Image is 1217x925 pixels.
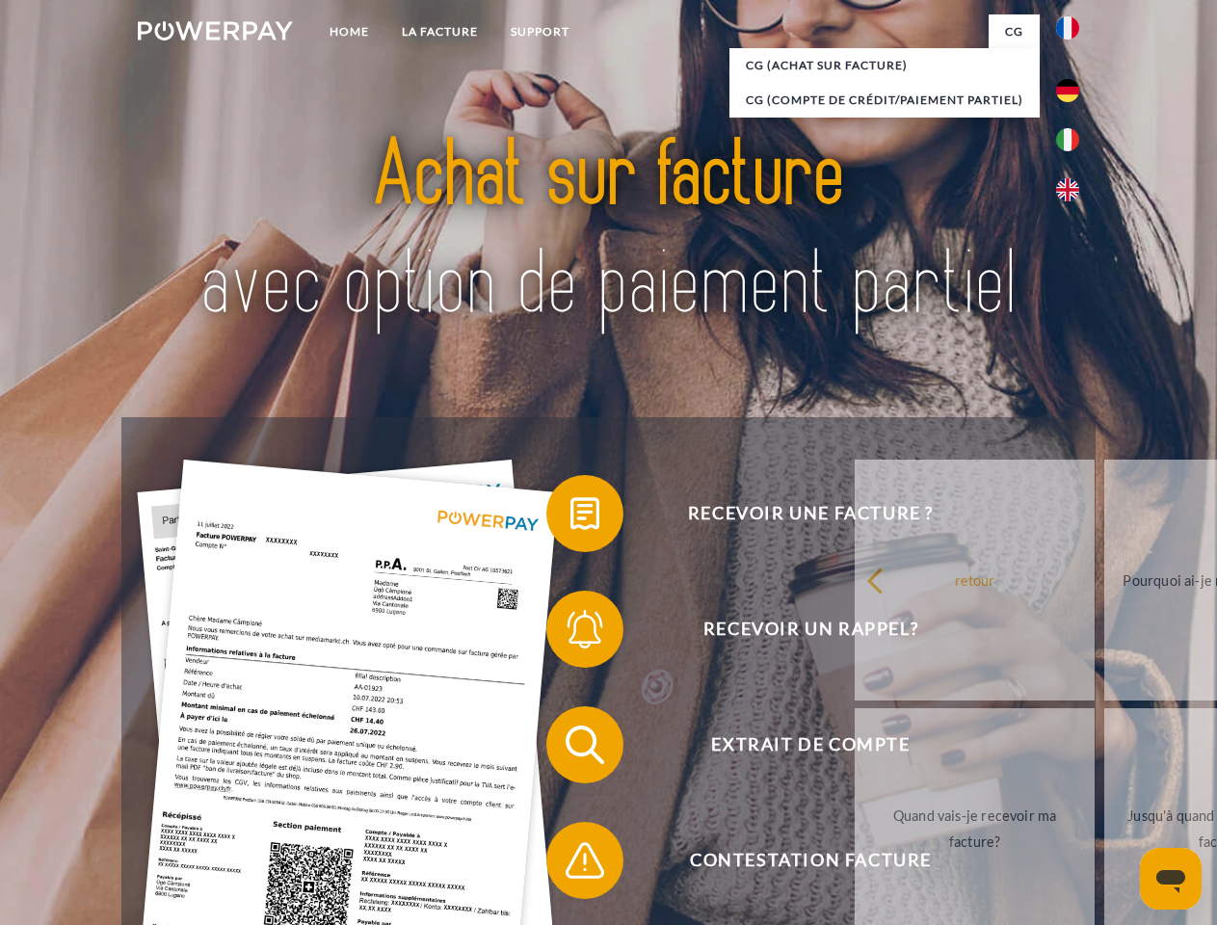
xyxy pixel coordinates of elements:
a: CG (Compte de crédit/paiement partiel) [729,83,1040,118]
img: fr [1056,16,1079,40]
div: Quand vais-je recevoir ma facture? [866,803,1083,855]
img: en [1056,178,1079,201]
img: qb_bill.svg [561,489,609,538]
button: Recevoir un rappel? [546,591,1047,668]
img: it [1056,128,1079,151]
button: Recevoir une facture ? [546,475,1047,552]
img: de [1056,79,1079,102]
span: Extrait de compte [574,706,1046,783]
button: Extrait de compte [546,706,1047,783]
a: CG (achat sur facture) [729,48,1040,83]
img: logo-powerpay-white.svg [138,21,293,40]
a: Home [313,14,385,49]
a: CG [989,14,1040,49]
div: retour [866,567,1083,593]
span: Contestation Facture [574,822,1046,899]
img: qb_bell.svg [561,605,609,653]
img: qb_search.svg [561,721,609,769]
a: Support [494,14,586,49]
button: Contestation Facture [546,822,1047,899]
span: Recevoir une facture ? [574,475,1046,552]
img: title-powerpay_fr.svg [184,92,1033,369]
span: Recevoir un rappel? [574,591,1046,668]
iframe: Bouton de lancement de la fenêtre de messagerie [1140,848,1202,910]
a: LA FACTURE [385,14,494,49]
img: qb_warning.svg [561,836,609,885]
